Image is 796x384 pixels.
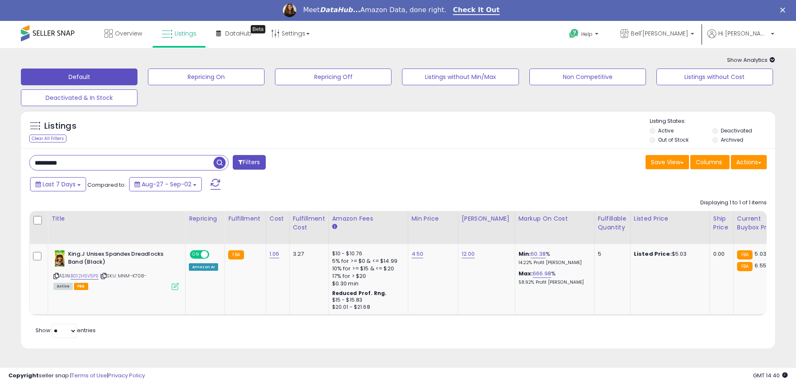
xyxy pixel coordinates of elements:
[614,21,700,48] a: Bell'[PERSON_NAME]
[332,265,402,272] div: 10% for >= $15 & <= $20
[275,69,392,85] button: Repricing Off
[755,262,766,270] span: 6.55
[21,69,137,85] button: Default
[265,21,316,46] a: Settings
[727,56,775,64] span: Show Analytics
[71,272,99,280] a: B012H5V5PE
[283,4,296,17] img: Profile image for Georgie
[696,158,722,166] span: Columns
[646,155,689,169] button: Save View
[51,214,182,223] div: Title
[115,29,142,38] span: Overview
[650,117,775,125] p: Listing States:
[191,251,201,258] span: ON
[780,8,788,13] div: Close
[519,250,588,266] div: %
[581,31,593,38] span: Help
[332,304,402,311] div: $20.01 - $21.68
[332,272,402,280] div: 17% for > $20
[332,297,402,304] div: $15 - $15.83
[189,214,221,223] div: Repricing
[656,69,773,85] button: Listings without Cost
[303,6,446,14] div: Meet Amazon Data, done right.
[225,29,252,38] span: DataHub
[731,155,767,169] button: Actions
[753,371,788,379] span: 2025-09-10 14:40 GMT
[533,270,551,278] a: 666.98
[737,262,753,271] small: FBA
[155,21,203,46] a: Listings
[519,214,591,223] div: Markup on Cost
[98,21,148,46] a: Overview
[332,250,402,257] div: $10 - $10.76
[412,214,455,223] div: Min Price
[755,250,766,258] span: 5.03
[30,177,86,191] button: Last 7 Days
[332,257,402,265] div: 5% for >= $0 & <= $14.99
[208,251,221,258] span: OFF
[519,260,588,266] p: 14.22% Profit [PERSON_NAME]
[412,250,424,258] a: 4.50
[100,272,147,279] span: | SKU: MNM-K708-
[713,214,730,232] div: Ship Price
[293,214,325,232] div: Fulfillment Cost
[569,28,579,39] i: Get Help
[562,22,607,48] a: Help
[87,181,126,189] span: Compared to:
[53,250,66,267] img: 51miLLWojXL._SL40_.jpg
[515,211,594,244] th: The percentage added to the cost of goods (COGS) that forms the calculator for Min & Max prices.
[320,6,360,14] i: DataHub...
[721,127,752,134] label: Deactivated
[270,250,280,258] a: 1.06
[713,250,727,258] div: 0.00
[189,263,218,271] div: Amazon AI
[21,89,137,106] button: Deactivated & In Stock
[29,135,66,142] div: Clear All Filters
[71,371,107,379] a: Terms of Use
[175,29,196,38] span: Listings
[270,214,286,223] div: Cost
[332,214,404,223] div: Amazon Fees
[519,270,588,285] div: %
[233,155,265,170] button: Filters
[8,371,39,379] strong: Copyright
[148,69,264,85] button: Repricing On
[228,214,262,223] div: Fulfillment
[43,180,76,188] span: Last 7 Days
[519,270,533,277] b: Max:
[598,250,624,258] div: 5
[634,214,706,223] div: Listed Price
[402,69,519,85] button: Listings without Min/Max
[598,214,627,232] div: Fulfillable Quantity
[737,214,780,232] div: Current Buybox Price
[332,280,402,287] div: $0.30 min
[53,250,179,289] div: ASIN:
[129,177,202,191] button: Aug-27 - Sep-02
[519,280,588,285] p: 58.92% Profit [PERSON_NAME]
[228,250,244,259] small: FBA
[658,127,674,134] label: Active
[142,180,191,188] span: Aug-27 - Sep-02
[519,250,531,258] b: Min:
[631,29,688,38] span: Bell'[PERSON_NAME]
[707,29,774,48] a: Hi [PERSON_NAME]
[737,250,753,259] small: FBA
[74,283,88,290] span: FBA
[634,250,672,258] b: Listed Price:
[634,250,703,258] div: $5.03
[721,136,743,143] label: Archived
[700,199,767,207] div: Displaying 1 to 1 of 1 items
[462,250,475,258] a: 12.00
[453,6,500,15] a: Check It Out
[210,21,258,46] a: DataHub
[251,25,265,33] div: Tooltip anchor
[68,250,170,268] b: King.J Unisex Spandex Dreadlocks Band (Black)
[36,326,96,334] span: Show: entries
[690,155,730,169] button: Columns
[44,120,76,132] h5: Listings
[293,250,322,258] div: 3.27
[332,223,337,231] small: Amazon Fees.
[53,283,73,290] span: All listings currently available for purchase on Amazon
[108,371,145,379] a: Privacy Policy
[332,290,387,297] b: Reduced Prof. Rng.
